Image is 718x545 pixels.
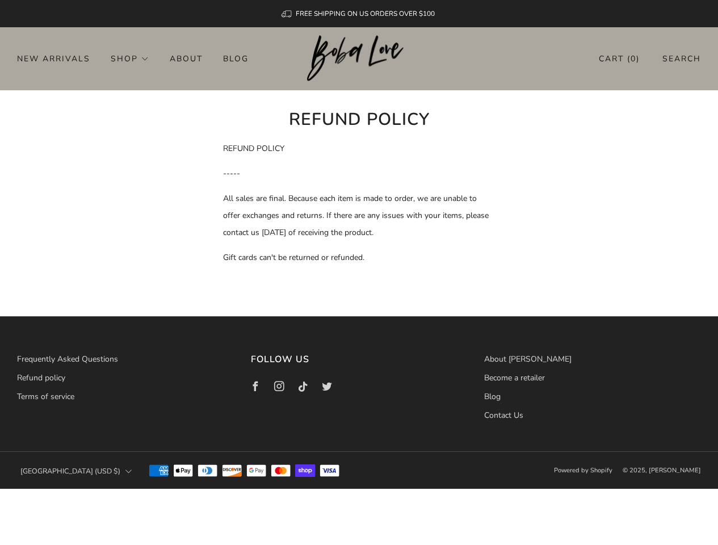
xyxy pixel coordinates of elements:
a: Contact Us [484,410,523,421]
h1: Refund policy [223,107,496,132]
img: Boba Love [307,35,411,82]
p: All sales are final. Because each item is made to order, we are unable to offer exchanges and ret... [223,190,496,241]
p: REFUND POLICY [223,140,496,157]
a: Search [662,49,701,68]
a: About [170,49,203,68]
span: FREE SHIPPING ON US ORDERS OVER $100 [296,9,435,18]
span: . [223,302,225,313]
a: About [PERSON_NAME] [484,354,572,364]
a: New Arrivals [17,49,90,68]
a: Powered by Shopify [554,466,612,475]
a: Terms of service [17,391,74,402]
a: Blog [484,391,501,402]
a: Shop [111,49,149,68]
items-count: 0 [631,53,636,64]
p: Gift cards can't be returned or refunded. [223,249,496,266]
button: [GEOGRAPHIC_DATA] (USD $) [17,459,135,484]
a: Cart [599,49,640,68]
span: © 2025, [PERSON_NAME] [623,466,701,475]
a: Frequently Asked Questions [17,354,118,364]
h3: Follow us [251,351,468,368]
a: Blog [223,49,249,68]
p: ----- [223,165,496,182]
a: Refund policy [17,372,65,383]
a: Become a retailer [484,372,545,383]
